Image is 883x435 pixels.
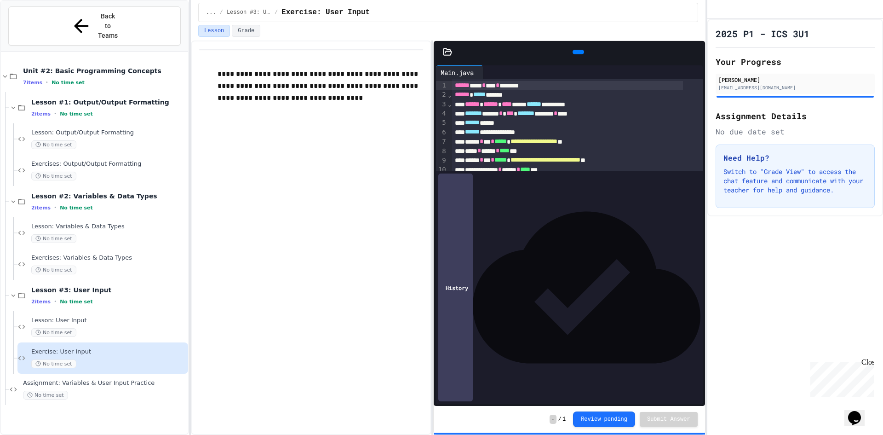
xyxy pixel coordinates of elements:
span: No time set [31,234,76,243]
span: Fold line [447,91,452,99]
span: • [54,298,56,305]
span: Fold line [447,100,452,108]
span: No time set [31,140,76,149]
span: Lesson #3: User Input [31,286,186,294]
p: Switch to "Grade View" to access the chat feature and communicate with your teacher for help and ... [723,167,867,195]
span: Lesson: Variables & Data Types [31,223,186,231]
button: Grade [232,25,260,37]
div: 4 [436,109,447,118]
span: ... [206,9,216,16]
span: 1 [562,416,566,423]
span: No time set [31,360,76,368]
span: Exercises: Variables & Data Types [31,254,186,262]
h2: Assignment Details [716,110,875,122]
span: • [46,79,48,86]
span: / [558,416,562,423]
span: Exercise: User Input [31,348,186,356]
span: 2 items [31,299,51,305]
button: Back to Teams [8,6,181,46]
div: 10 [436,165,447,174]
div: 9 [436,156,447,165]
iframe: chat widget [807,358,874,397]
div: 5 [436,118,447,128]
span: • [54,110,56,117]
span: 2 items [31,205,51,211]
span: 7 items [23,80,42,86]
div: 7 [436,137,447,146]
span: Lesson: Output/Output Formatting [31,129,186,137]
div: 3 [436,100,447,109]
span: 2 items [31,111,51,117]
span: • [54,204,56,211]
span: / [275,9,278,16]
span: Lesson #1: Output/Output Formatting [31,98,186,106]
h2: Your Progress [716,55,875,68]
h1: 2025 P1 - ICS 3U1 [716,27,809,40]
span: No time set [23,391,68,400]
h3: Need Help? [723,152,867,163]
span: Back to Teams [97,12,119,41]
span: No time set [31,266,76,274]
span: No time set [60,205,93,211]
span: No time set [31,172,76,180]
span: Unit #2: Basic Programming Concepts [23,67,186,75]
div: [EMAIL_ADDRESS][DOMAIN_NAME] [718,84,872,91]
span: Lesson #3: User Input [227,9,271,16]
span: Lesson: User Input [31,317,186,325]
span: - [550,415,556,424]
div: 2 [436,90,447,99]
div: Chat with us now!Close [4,4,63,58]
button: Lesson [198,25,230,37]
iframe: chat widget [844,398,874,426]
div: No due date set [716,126,875,137]
div: 8 [436,147,447,156]
span: No time set [52,80,85,86]
span: Submit Answer [647,416,690,423]
span: Exercises: Output/Output Formatting [31,160,186,168]
span: No time set [60,111,93,117]
div: 6 [436,128,447,137]
button: Submit Answer [640,412,698,427]
span: / [220,9,223,16]
span: No time set [60,299,93,305]
span: Exercise: User Input [281,7,370,18]
span: No time set [31,328,76,337]
div: 1 [436,81,447,90]
div: Main.java [436,68,478,77]
div: [PERSON_NAME] [718,75,872,84]
span: Lesson #2: Variables & Data Types [31,192,186,200]
div: History [438,174,473,401]
span: Assignment: Variables & User Input Practice [23,379,186,387]
button: Review pending [573,412,635,427]
div: Main.java [436,65,483,79]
